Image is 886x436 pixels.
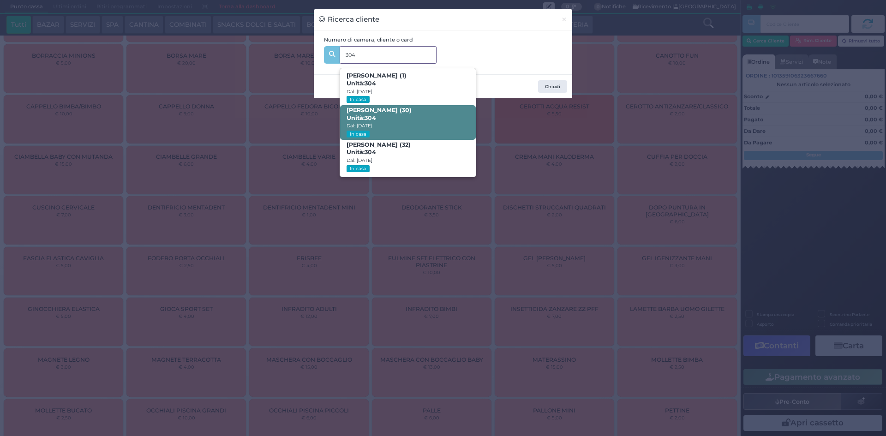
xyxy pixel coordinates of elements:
small: Dal: [DATE] [347,157,372,163]
small: In casa [347,131,369,137]
h3: Ricerca cliente [319,14,379,25]
b: [PERSON_NAME] (30) [347,107,412,121]
input: Es. 'Mario Rossi', '220' o '108123234234' [340,46,437,64]
b: [PERSON_NAME] (1) [347,72,407,87]
b: [PERSON_NAME] (32) [347,141,411,156]
small: Dal: [DATE] [347,123,372,129]
span: Unità: [347,114,376,122]
span: Unità: [347,80,376,88]
span: Unità: [347,149,376,156]
label: Numero di camera, cliente o card [324,36,413,44]
small: In casa [347,165,369,172]
button: Chiudi [556,9,572,30]
small: Dal: [DATE] [347,89,372,95]
strong: 304 [365,114,376,121]
strong: 304 [365,80,376,87]
small: In casa [347,96,369,103]
span: × [561,14,567,24]
strong: 304 [365,149,376,155]
button: Chiudi [538,80,567,93]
